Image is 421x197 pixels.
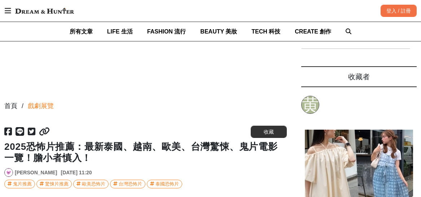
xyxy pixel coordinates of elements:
div: 登入 / 註冊 [381,5,417,17]
span: BEAUTY 美妝 [200,28,237,35]
a: FASHION 流行 [147,22,186,41]
div: 台灣恐怖片 [119,180,142,188]
span: 所有文章 [70,28,93,35]
div: [DATE] 11:20 [61,169,92,176]
a: 歐美恐怖片 [73,180,109,188]
a: 驚悚片推薦 [36,180,72,188]
div: 泰國恐怖片 [155,180,179,188]
a: [PERSON_NAME] [15,169,57,176]
a: TECH 科技 [251,22,280,41]
span: CREATE 創作 [295,28,331,35]
a: Avatar [4,168,13,177]
a: LIFE 生活 [107,22,133,41]
h1: 2025恐怖片推薦：最新泰國、越南、歐美、台灣驚悚、鬼片電影一覽！膽小者慎入！ [4,141,287,164]
div: 歐美恐怖片 [82,180,105,188]
div: / [22,101,23,111]
div: 驚悚片推薦 [45,180,69,188]
a: 台灣恐怖片 [110,180,145,188]
span: TECH 科技 [251,28,280,35]
button: 收藏 [251,126,287,138]
a: 所有文章 [70,22,93,41]
a: BEAUTY 美妝 [200,22,237,41]
a: 鬼片推薦 [4,180,35,188]
span: LIFE 生活 [107,28,133,35]
img: Avatar [5,169,13,176]
span: FASHION 流行 [147,28,186,35]
img: Dream & Hunter [12,4,78,17]
div: 首頁 [4,101,17,111]
a: 戲劇展覽 [28,101,54,111]
a: CREATE 創作 [295,22,331,41]
a: 泰國恐怖片 [147,180,182,188]
div: 鬼片推薦 [13,180,32,188]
